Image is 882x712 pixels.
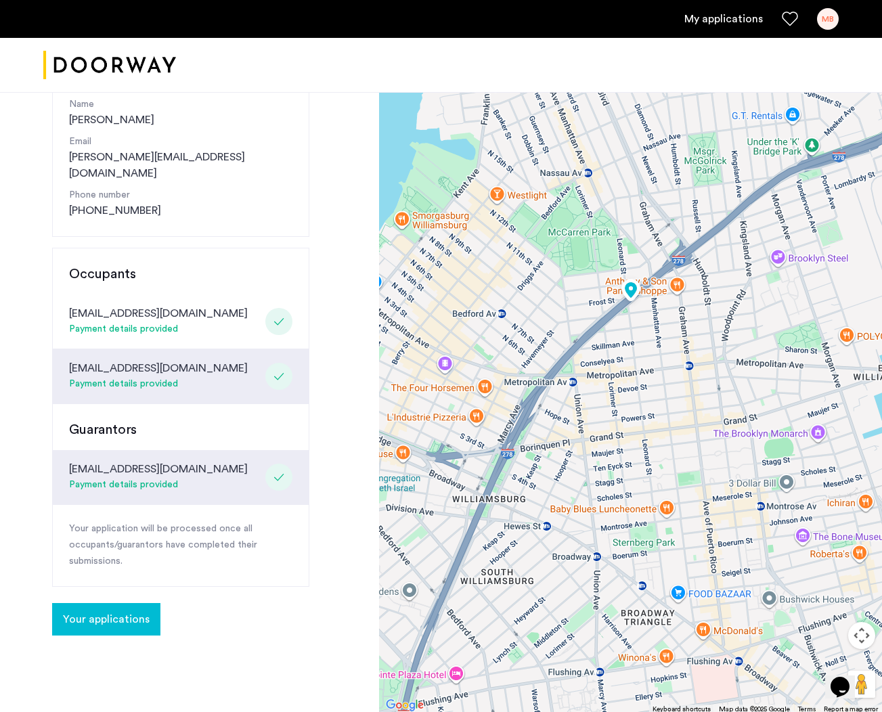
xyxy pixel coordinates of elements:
p: Email [69,135,292,149]
button: button [52,603,160,636]
p: Your application will be processed once all occupants/guarantors have completed their submissions. [69,521,292,570]
div: [EMAIL_ADDRESS][DOMAIN_NAME] [69,461,248,477]
p: Phone number [69,188,292,202]
div: Payment details provided [69,477,248,493]
a: Cazamio logo [43,40,176,91]
cazamio-button: Go to application [52,614,160,625]
a: [PHONE_NUMBER] [69,202,161,219]
button: Map camera controls [848,622,875,649]
img: logo [43,40,176,91]
div: [EMAIL_ADDRESS][DOMAIN_NAME] [69,360,248,376]
a: Favorites [782,11,798,27]
a: My application [684,11,763,27]
div: MB [817,8,839,30]
div: Payment details provided [69,321,248,338]
div: Payment details provided [69,376,248,393]
div: [EMAIL_ADDRESS][DOMAIN_NAME] [69,305,248,321]
iframe: chat widget [825,658,868,698]
div: [PERSON_NAME] [69,97,292,128]
h3: Guarantors [69,420,292,439]
a: [PERSON_NAME][EMAIL_ADDRESS][DOMAIN_NAME] [69,149,292,181]
span: Your applications [63,611,150,627]
p: Name [69,97,292,112]
h3: Occupants [69,265,292,284]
